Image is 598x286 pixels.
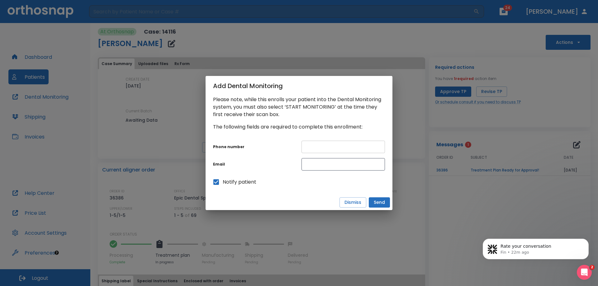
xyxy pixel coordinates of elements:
[590,265,595,270] span: 2
[223,178,256,186] span: Notify patient
[213,144,297,150] p: Phone number
[213,96,385,118] p: Please note, while this enrolls your patient into the Dental Monitoring system, you must also sel...
[577,265,592,280] iframe: Intercom live chat
[213,162,297,167] p: Email
[473,226,598,269] iframe: Intercom notifications message
[369,197,390,208] button: Send
[339,197,366,208] button: Dismiss
[213,123,385,131] p: The following fields are required to complete this enrollment:
[206,76,392,96] h2: Add Dental Monitoring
